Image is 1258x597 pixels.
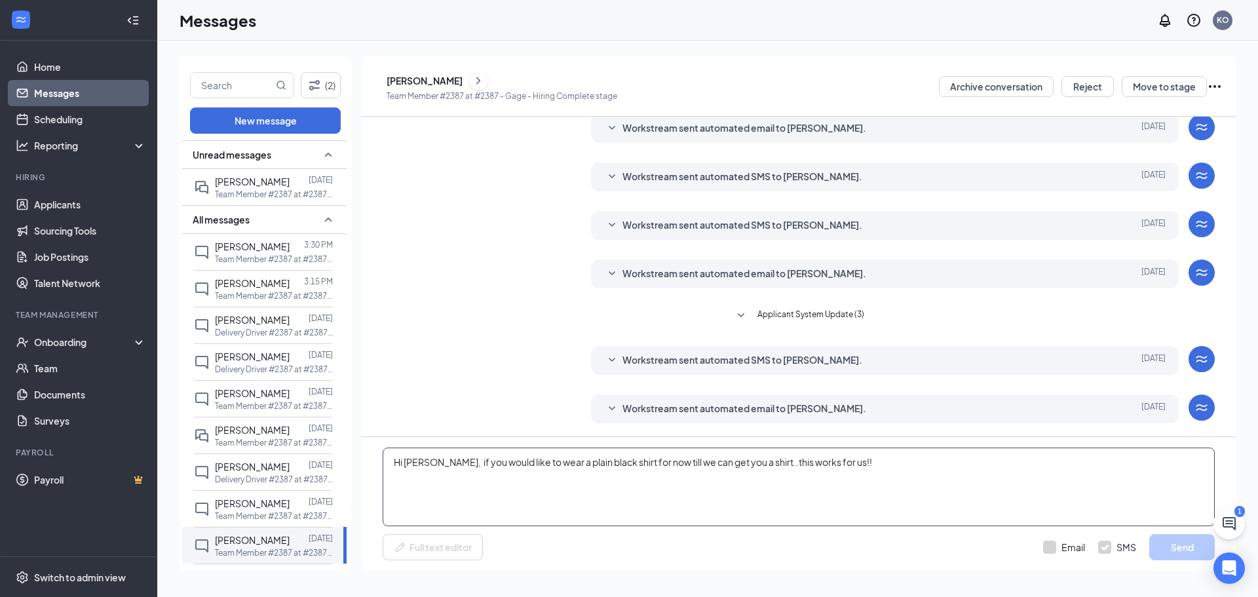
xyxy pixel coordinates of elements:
svg: QuestionInfo [1186,12,1202,28]
p: Team Member #2387 at #2387 - Gage [215,400,333,412]
a: Team [34,355,146,381]
svg: ChatInactive [194,281,210,297]
p: [DATE] [309,313,333,324]
button: Send [1149,534,1215,560]
a: Surveys [34,408,146,434]
p: Delivery Driver #2387 at #2387 - Gage [215,327,333,338]
svg: WorkstreamLogo [1194,168,1210,183]
a: Sourcing Tools [34,218,146,244]
div: 1 [1234,506,1245,517]
button: New message [190,107,341,134]
span: Unread messages [193,148,271,161]
button: Move to stage [1122,76,1207,97]
span: [PERSON_NAME] [215,461,290,472]
span: Workstream sent automated SMS to [PERSON_NAME]. [622,353,862,368]
svg: WorkstreamLogo [1194,265,1210,280]
svg: ChatInactive [194,465,210,480]
svg: SmallChevronDown [604,169,620,185]
svg: Ellipses [1207,79,1223,94]
svg: WorkstreamLogo [1194,351,1210,367]
div: Switch to admin view [34,571,126,584]
svg: WorkstreamLogo [1194,400,1210,415]
svg: WorkstreamLogo [1194,119,1210,135]
span: Applicant System Update (3) [757,308,864,324]
span: All messages [193,213,250,226]
svg: ChatInactive [194,391,210,407]
svg: SmallChevronDown [604,266,620,282]
svg: ChatInactive [194,318,210,334]
span: [DATE] [1141,121,1166,136]
p: [DATE] [309,174,333,185]
svg: Pen [394,541,407,554]
svg: SmallChevronDown [733,308,749,324]
button: ChatActive [1213,508,1245,539]
svg: SmallChevronDown [604,401,620,417]
div: Onboarding [34,336,135,349]
svg: Collapse [126,14,140,27]
h1: Messages [180,9,256,31]
a: Talent Network [34,270,146,296]
svg: ChatActive [1221,516,1237,531]
svg: DoubleChat [194,428,210,444]
span: Workstream sent automated email to [PERSON_NAME]. [622,401,866,417]
span: [PERSON_NAME] [215,387,290,399]
svg: ChevronRight [472,73,485,88]
button: Archive conversation [939,76,1054,97]
svg: ChatInactive [194,355,210,370]
svg: SmallChevronDown [604,121,620,136]
span: Workstream sent automated SMS to [PERSON_NAME]. [622,169,862,185]
svg: ChatInactive [194,244,210,260]
span: Workstream sent automated email to [PERSON_NAME]. [622,121,866,136]
p: [DATE] [309,459,333,471]
svg: Filter [307,77,322,93]
div: Team Management [16,309,143,320]
span: [DATE] [1141,218,1166,233]
textarea: Hi [PERSON_NAME], if you would like to wear a plain black shirt for now till we can get you a shi... [383,448,1215,526]
input: Search [191,73,273,98]
span: [DATE] [1141,401,1166,417]
svg: UserCheck [16,336,29,349]
button: Filter (2) [301,72,341,98]
div: KO [1217,14,1229,26]
svg: SmallChevronUp [320,147,336,163]
span: [DATE] [1141,169,1166,185]
button: Full text editorPen [383,534,483,560]
p: [DATE] [309,496,333,507]
div: Open Intercom Messenger [1213,552,1245,584]
span: Workstream sent automated SMS to [PERSON_NAME]. [622,218,862,233]
span: [PERSON_NAME] [215,534,290,546]
svg: WorkstreamLogo [1194,216,1210,232]
a: Scheduling [34,106,146,132]
button: SmallChevronDownApplicant System Update (3) [733,308,864,324]
p: [DATE] [309,569,333,581]
svg: MagnifyingGlass [276,80,286,90]
svg: Notifications [1157,12,1173,28]
svg: DoubleChat [194,180,210,195]
span: [PERSON_NAME] [215,176,290,187]
a: Documents [34,381,146,408]
span: [DATE] [1141,353,1166,368]
svg: SmallChevronUp [320,212,336,227]
svg: ChatInactive [194,501,210,517]
span: [PERSON_NAME] [215,277,290,289]
span: [DATE] [1141,266,1166,282]
p: Team Member #2387 at #2387 - Gage [215,189,333,200]
span: [PERSON_NAME] [215,351,290,362]
a: Messages [34,80,146,106]
a: Job Postings [34,244,146,270]
p: [DATE] [309,349,333,360]
p: 3:30 PM [304,239,333,250]
p: Team Member #2387 at #2387 - Gage - Hiring Complete stage [387,90,617,102]
p: Delivery Driver #2387 at #2387 - Gage [215,364,333,375]
button: ChevronRight [468,71,488,90]
a: Home [34,54,146,80]
div: Hiring [16,172,143,183]
svg: WorkstreamLogo [14,13,28,26]
p: [DATE] [309,386,333,397]
svg: Settings [16,571,29,584]
span: [PERSON_NAME] [215,424,290,436]
a: Applicants [34,191,146,218]
a: PayrollCrown [34,467,146,493]
span: [PERSON_NAME] [215,241,290,252]
p: Team Member #2387 at #2387 - Gage [215,547,333,558]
